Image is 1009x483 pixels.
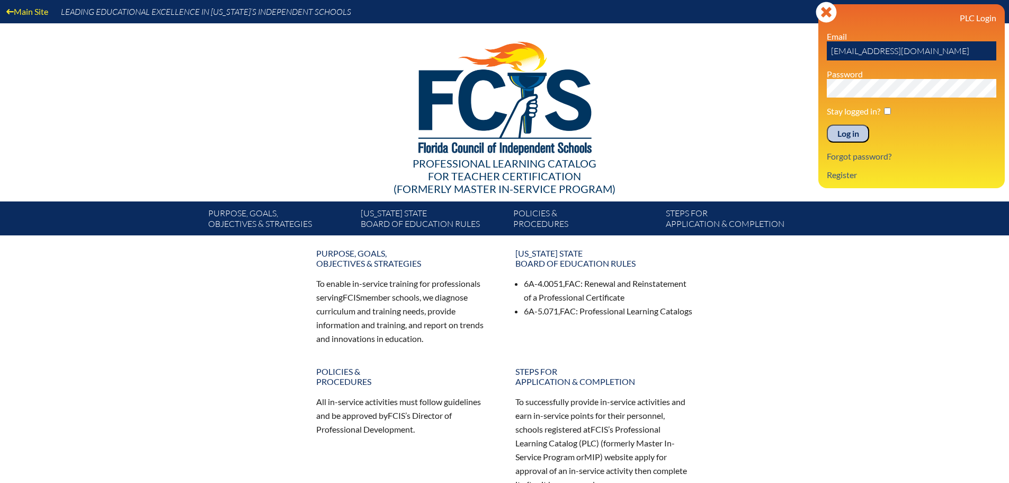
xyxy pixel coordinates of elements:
[316,395,494,436] p: All in-service activities must follow guidelines and be approved by ’s Director of Professional D...
[827,125,869,143] input: Log in
[343,292,360,302] span: FCIS
[316,277,494,345] p: To enable in-service training for professionals serving member schools, we diagnose curriculum an...
[509,362,700,391] a: Steps forapplication & completion
[565,278,581,288] span: FAC
[204,206,356,235] a: Purpose, goals,objectives & strategies
[827,69,863,79] label: Password
[524,304,693,318] li: 6A-5.071, : Professional Learning Catalogs
[200,157,810,195] div: Professional Learning Catalog (formerly Master In-service Program)
[560,306,576,316] span: FAC
[827,13,996,23] h3: PLC Login
[388,410,405,420] span: FCIS
[823,149,896,163] a: Forgot password?
[584,452,600,462] span: MIP
[827,106,880,116] label: Stay logged in?
[827,31,847,41] label: Email
[509,244,700,273] a: [US_STATE] StateBoard of Education rules
[662,206,814,235] a: Steps forapplication & completion
[2,4,52,19] a: Main Site
[509,206,662,235] a: Policies &Procedures
[356,206,509,235] a: [US_STATE] StateBoard of Education rules
[591,424,608,434] span: FCIS
[582,438,596,448] span: PLC
[524,277,693,304] li: 6A-4.0051, : Renewal and Reinstatement of a Professional Certificate
[816,2,837,23] svg: Close
[428,170,581,182] span: for Teacher Certification
[310,362,501,391] a: Policies &Procedures
[823,168,861,182] a: Register
[395,23,614,168] img: FCISlogo221.eps
[310,244,501,273] a: Purpose, goals,objectives & strategies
